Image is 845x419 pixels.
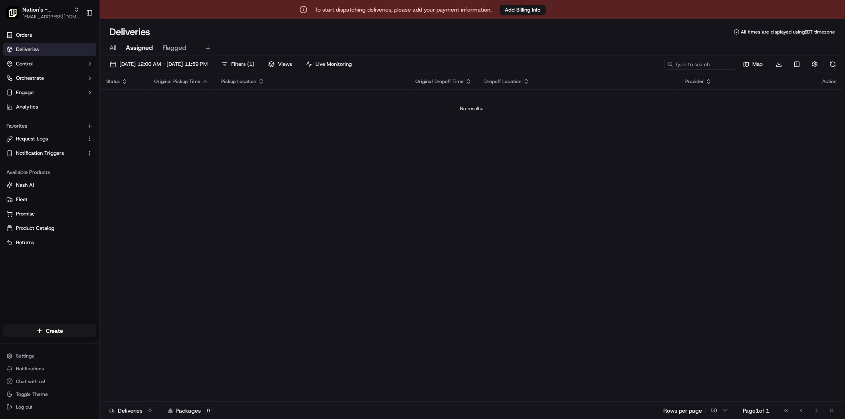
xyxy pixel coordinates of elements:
div: 0 [204,407,213,414]
a: 📗Knowledge Base [5,175,64,190]
span: [DATE] [71,145,87,152]
span: • [66,145,69,152]
span: Views [278,61,292,68]
div: No results. [103,105,840,112]
span: Create [46,327,63,335]
div: Page 1 of 1 [743,407,770,415]
button: Notifications [3,363,96,374]
div: Packages [168,407,213,415]
button: Refresh [827,59,839,70]
a: Fleet [6,196,93,203]
span: • [66,124,69,130]
button: [DATE] 12:00 AM - [DATE] 11:59 PM [106,59,211,70]
span: Settings [16,353,34,359]
p: To start dispatching deliveries, please add your payment information. [315,6,492,14]
img: 9188753566659_6852d8bf1fb38e338040_72.png [17,76,31,91]
img: Nation's - Alameda [6,6,19,19]
button: Chat with us! [3,376,96,387]
span: [DATE] 12:00 AM - [DATE] 11:59 PM [119,61,208,68]
button: Engage [3,86,96,99]
img: 1736555255976-a54dd68f-1ca7-489b-9aae-adbdc363a1c4 [8,76,22,91]
img: Masood Aslam [8,138,21,150]
span: Log out [16,404,32,410]
button: Filters(1) [218,59,258,70]
span: Promise [16,210,35,217]
button: Request Logs [3,132,96,145]
span: Live Monitoring [315,61,352,68]
a: 💻API Documentation [64,175,131,190]
div: 0 [146,407,155,414]
button: Start new chat [136,79,145,88]
span: Knowledge Base [16,178,61,186]
span: Nash AI [16,182,34,189]
span: Orders [16,32,32,39]
span: All [109,43,116,53]
div: Start new chat [36,76,131,84]
input: Got a question? Start typing here... [21,51,144,60]
a: Orders [3,29,96,42]
span: Product Catalog [16,225,54,232]
div: Deliveries [109,407,155,415]
span: [DATE] [71,124,87,130]
span: Provider [685,78,704,85]
button: Create [3,324,96,337]
span: Deliveries [16,46,39,53]
span: Orchestrate [16,75,44,82]
p: Welcome 👋 [8,32,145,45]
div: Past conversations [8,104,54,110]
a: Analytics [3,101,96,113]
div: Available Products [3,166,96,179]
h1: Deliveries [109,26,150,38]
a: Powered byPylon [56,198,97,204]
button: Settings [3,350,96,362]
span: ( 1 ) [247,61,254,68]
button: [EMAIL_ADDRESS][DOMAIN_NAME] [22,14,79,20]
span: [PERSON_NAME] [25,124,65,130]
span: Analytics [16,103,38,111]
span: Pylon [79,198,97,204]
a: Promise [6,210,93,217]
span: Chat with us! [16,378,45,385]
span: Flagged [163,43,186,53]
button: Fleet [3,193,96,206]
button: Views [265,59,296,70]
button: Log out [3,401,96,413]
button: Nation's - Alameda [22,6,71,14]
span: API Documentation [75,178,128,186]
span: Returns [16,239,34,246]
button: See all [124,102,145,112]
p: Rows per page [664,407,702,415]
span: Fleet [16,196,28,203]
span: Notification Triggers [16,150,64,157]
a: Deliveries [3,43,96,56]
a: Notification Triggers [6,150,83,157]
span: Toggle Theme [16,391,48,397]
button: Control [3,57,96,70]
div: 📗 [8,179,14,186]
span: Dropoff Location [484,78,522,85]
button: Live Monitoring [302,59,355,70]
div: We're available if you need us! [36,84,110,91]
img: 1736555255976-a54dd68f-1ca7-489b-9aae-adbdc363a1c4 [16,124,22,130]
div: Action [823,78,837,85]
img: Brittany Newman [8,116,21,129]
span: Map [753,61,763,68]
button: Notification Triggers [3,147,96,160]
a: Nash AI [6,182,93,189]
span: Filters [231,61,254,68]
span: Notifications [16,366,44,372]
span: Status [106,78,120,85]
button: Nash AI [3,179,96,192]
button: Add Billing Info [500,5,546,15]
span: Request Logs [16,135,48,142]
div: Favorites [3,120,96,132]
div: 💻 [67,179,74,186]
img: 1736555255976-a54dd68f-1ca7-489b-9aae-adbdc363a1c4 [16,146,22,152]
a: Product Catalog [6,225,93,232]
button: Map [740,59,767,70]
button: Promise [3,208,96,220]
span: All times are displayed using EDT timezone [741,29,835,35]
span: Pickup Location [221,78,256,85]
